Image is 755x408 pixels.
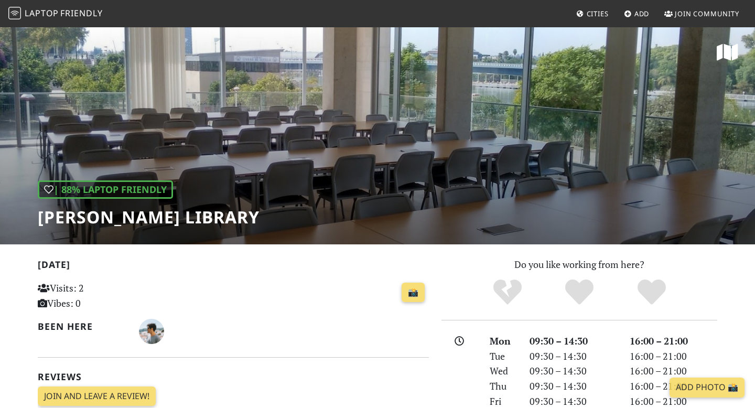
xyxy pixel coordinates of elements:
h2: Been here [38,321,126,332]
div: | 88% Laptop Friendly [38,180,173,199]
h1: [PERSON_NAME] Library [38,207,260,227]
p: Do you like working from here? [441,257,717,272]
div: Thu [483,379,523,394]
span: Add [634,9,650,18]
div: Yes [543,278,616,307]
img: LaptopFriendly [8,7,21,19]
h2: Reviews [38,371,429,382]
a: Cities [572,4,613,23]
a: Join Community [660,4,743,23]
div: Wed [483,363,523,379]
a: LaptopFriendly LaptopFriendly [8,5,103,23]
div: No [471,278,544,307]
div: Tue [483,349,523,364]
span: Alberto Gallego [139,324,164,337]
a: Add Photo 📸 [670,378,745,398]
span: Laptop [25,7,59,19]
div: Definitely! [616,278,688,307]
p: Visits: 2 Vibes: 0 [38,281,160,311]
div: 09:30 – 14:30 [523,349,623,364]
div: 16:00 – 21:00 [623,334,724,349]
a: Join and leave a review! [38,386,156,406]
span: Join Community [675,9,739,18]
img: 1125-alberto.jpg [139,319,164,344]
div: 09:30 – 14:30 [523,334,623,349]
div: 09:30 – 14:30 [523,363,623,379]
span: Friendly [60,7,102,19]
a: Add [620,4,654,23]
div: 16:00 – 21:00 [623,363,724,379]
a: 📸 [402,283,425,303]
div: Mon [483,334,523,349]
h2: [DATE] [38,259,429,274]
div: 16:00 – 21:00 [623,349,724,364]
div: 16:00 – 21:00 [623,379,724,394]
span: Cities [587,9,609,18]
div: 09:30 – 14:30 [523,379,623,394]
